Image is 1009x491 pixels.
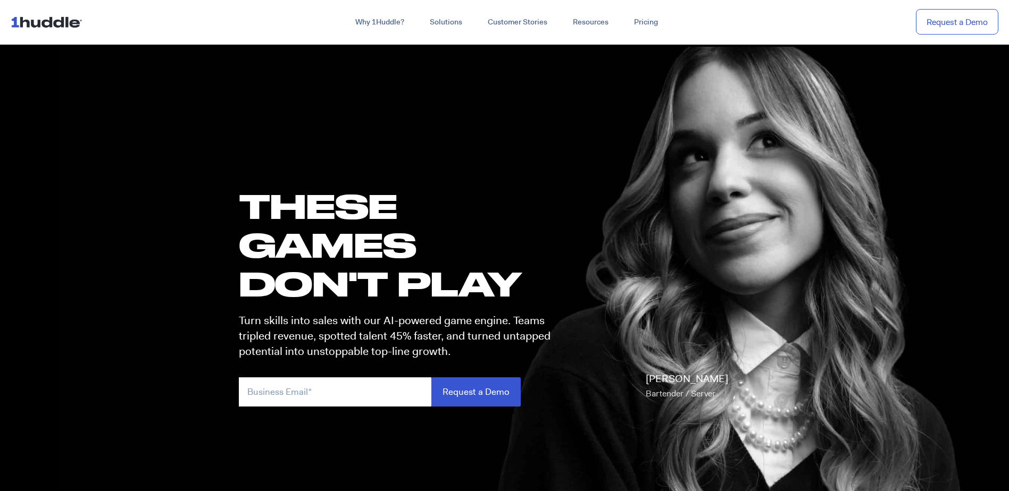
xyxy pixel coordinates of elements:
[431,377,521,407] input: Request a Demo
[11,12,87,32] img: ...
[646,371,728,401] p: [PERSON_NAME]
[646,388,715,399] span: Bartender / Server
[343,13,417,32] a: Why 1Huddle?
[560,13,621,32] a: Resources
[239,377,431,407] input: Business Email*
[621,13,671,32] a: Pricing
[239,313,560,360] p: Turn skills into sales with our AI-powered game engine. Teams tripled revenue, spotted talent 45%...
[475,13,560,32] a: Customer Stories
[916,9,998,35] a: Request a Demo
[417,13,475,32] a: Solutions
[239,187,560,303] h1: these GAMES DON'T PLAY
